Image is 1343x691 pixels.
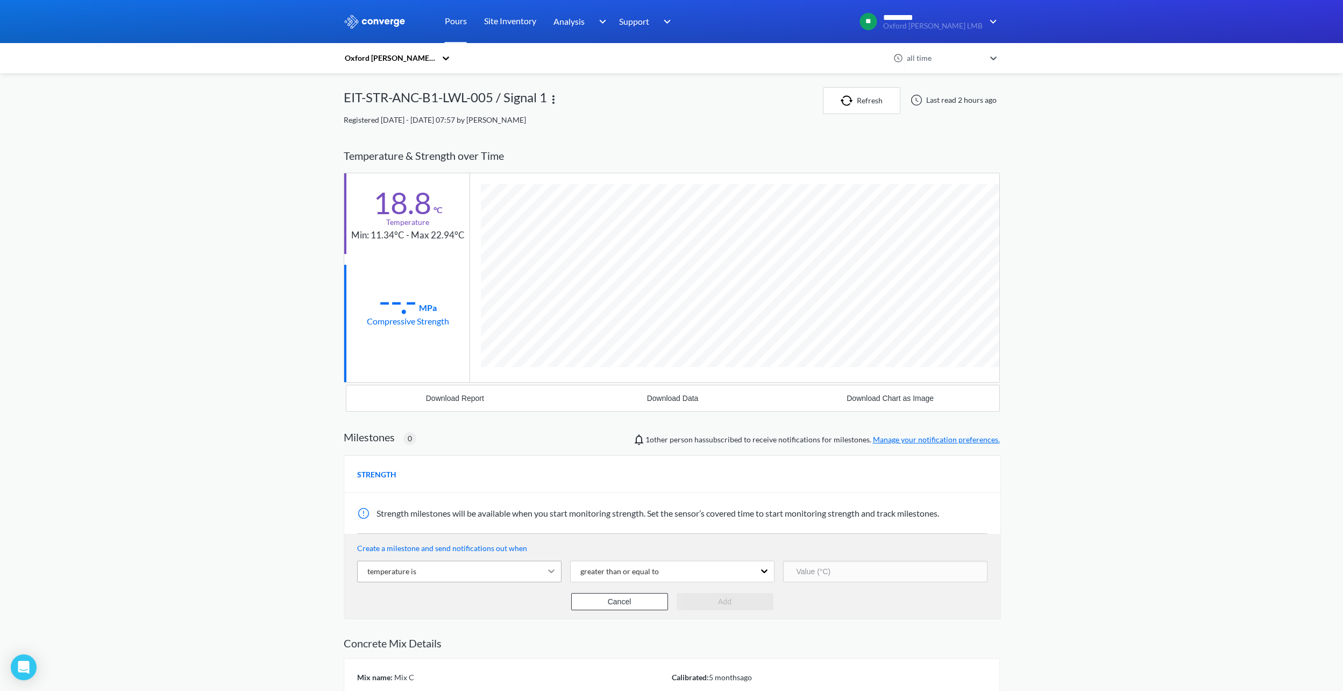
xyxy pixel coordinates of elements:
[904,52,985,64] div: all time
[11,654,37,680] div: Open Intercom Messenger
[344,87,547,114] div: EIT-STR-ANC-B1-LWL-005 / Signal 1
[893,53,903,63] img: icon-clock.svg
[672,673,709,682] span: Calibrated:
[572,566,659,577] div: greater than or equal to
[426,394,484,403] div: Download Report
[357,469,396,481] span: STRENGTH
[781,385,999,411] button: Download Chart as Image
[564,385,781,411] button: Download Data
[823,87,900,114] button: Refresh
[783,561,987,582] input: Value (°C)
[677,593,773,610] button: Add
[344,431,395,443] h2: Milestones
[393,673,414,682] span: Mix C
[645,435,668,444] span: Nathan Rogers
[386,216,429,228] div: Temperature
[376,508,939,518] span: Strength milestones will be available when you start monitoring strength. Set the sensor’s covere...
[983,15,1000,28] img: downArrow.svg
[344,52,436,64] div: Oxford [PERSON_NAME] LMB
[873,435,1000,444] a: Manage your notification preferences.
[547,93,560,106] img: more.svg
[408,433,412,445] span: 0
[645,434,1000,446] span: person has subscribed to receive notifications for milestones.
[357,673,393,682] span: Mix name:
[359,566,416,577] div: temperature is
[619,15,649,28] span: Support
[344,15,406,29] img: logo_ewhite.svg
[351,228,465,243] div: Min: 11.34°C - Max 22.94°C
[592,15,609,28] img: downArrow.svg
[647,394,699,403] div: Download Data
[657,15,674,28] img: downArrow.svg
[344,139,1000,173] div: Temperature & Strength over Time
[571,593,668,610] button: Cancel
[357,542,987,554] p: Create a milestone and send notifications out when
[553,15,585,28] span: Analysis
[905,94,1000,107] div: Last read 2 hours ago
[373,189,431,216] div: 18.8
[344,115,526,124] span: Registered [DATE] - [DATE] 07:57 by [PERSON_NAME]
[841,95,857,106] img: icon-refresh.svg
[847,394,934,403] div: Download Chart as Image
[367,314,449,328] div: Compressive Strength
[709,673,752,682] span: 5 months ago
[883,22,983,30] span: Oxford [PERSON_NAME] LMB
[379,287,417,314] div: --.-
[633,433,645,446] img: notifications-icon.svg
[344,637,1000,650] h2: Concrete Mix Details
[346,385,564,411] button: Download Report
